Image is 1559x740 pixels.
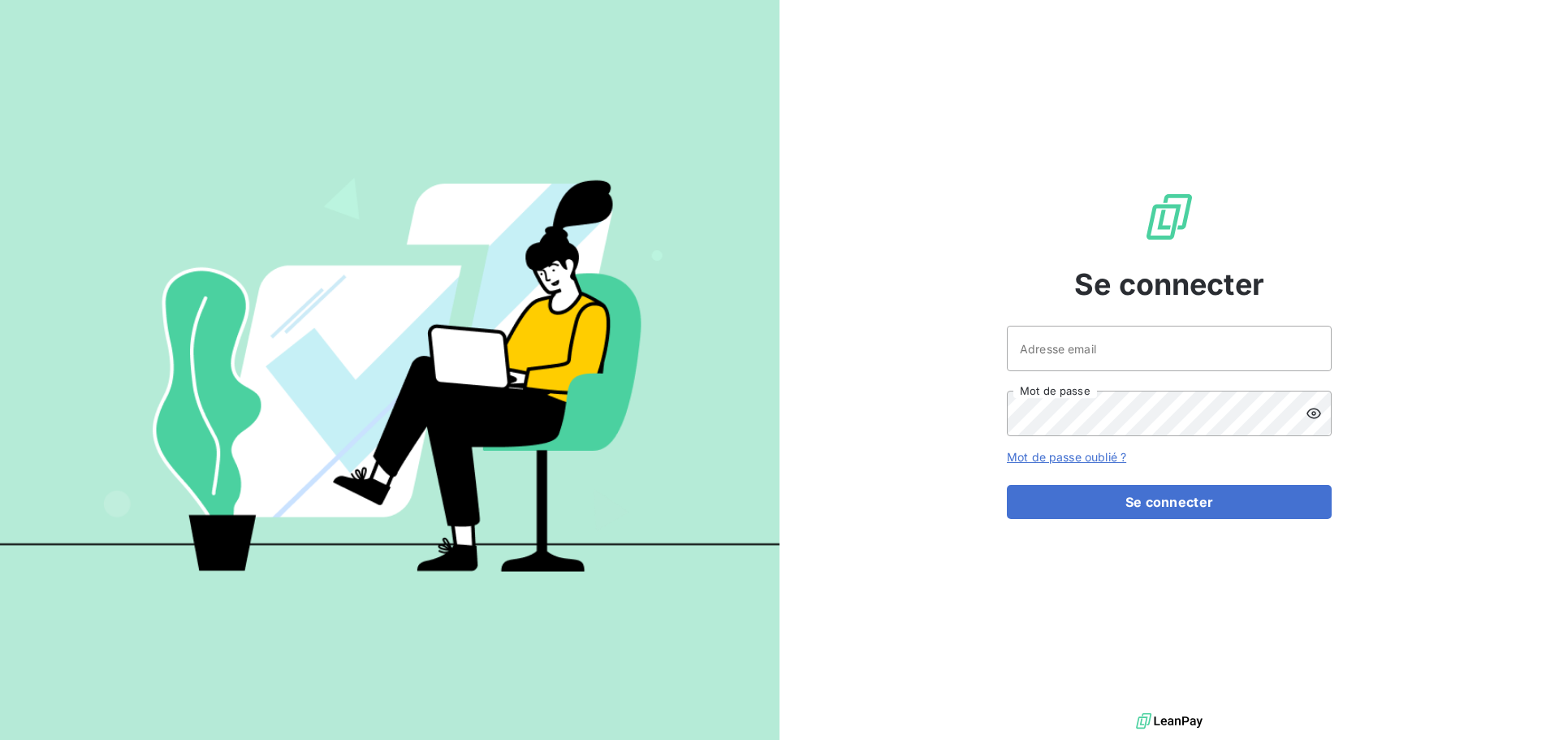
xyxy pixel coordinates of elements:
span: Se connecter [1074,262,1264,306]
a: Mot de passe oublié ? [1007,450,1126,464]
img: Logo LeanPay [1143,191,1195,243]
button: Se connecter [1007,485,1332,519]
img: logo [1136,709,1203,734]
input: placeholder [1007,326,1332,371]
